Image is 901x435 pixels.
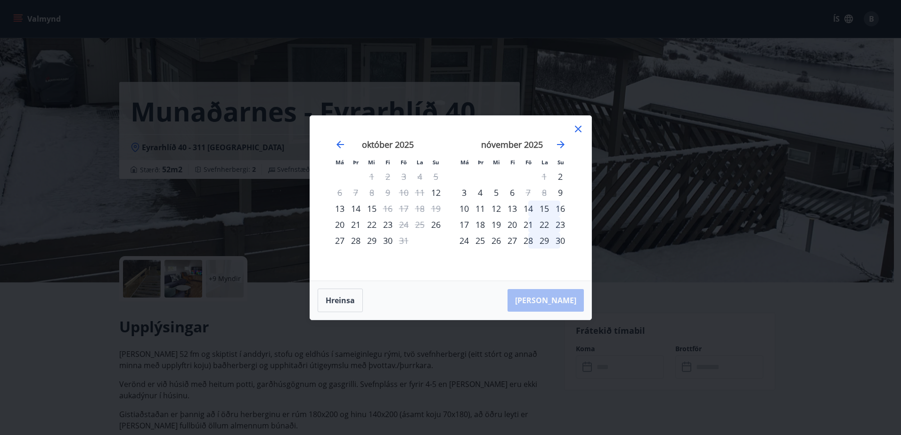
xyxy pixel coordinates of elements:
div: 30 [380,233,396,249]
div: 18 [472,217,488,233]
td: Not available. laugardagur, 11. október 2025 [412,185,428,201]
div: 5 [488,185,504,201]
td: Not available. laugardagur, 8. nóvember 2025 [536,185,552,201]
strong: nóvember 2025 [481,139,543,150]
div: 16 [552,201,568,217]
td: Choose miðvikudagur, 26. nóvember 2025 as your check-in date. It’s available. [488,233,504,249]
div: Move backward to switch to the previous month. [335,139,346,150]
small: Fö [401,159,407,166]
div: 30 [552,233,568,249]
td: Not available. fimmtudagur, 16. október 2025 [380,201,396,217]
small: Fi [385,159,390,166]
td: Choose föstudagur, 21. nóvember 2025 as your check-in date. It’s available. [520,217,536,233]
div: 6 [504,185,520,201]
td: Choose mánudagur, 13. október 2025 as your check-in date. It’s available. [332,201,348,217]
small: Fi [510,159,515,166]
td: Choose laugardagur, 15. nóvember 2025 as your check-in date. It’s available. [536,201,552,217]
div: Aðeins innritun í boði [428,185,444,201]
td: Not available. fimmtudagur, 9. október 2025 [380,185,396,201]
td: Not available. föstudagur, 3. október 2025 [396,169,412,185]
td: Choose sunnudagur, 30. nóvember 2025 as your check-in date. It’s available. [552,233,568,249]
td: Choose sunnudagur, 9. nóvember 2025 as your check-in date. It’s available. [552,185,568,201]
div: 13 [504,201,520,217]
div: 24 [456,233,472,249]
div: Aðeins útritun í boði [396,217,412,233]
div: 3 [456,185,472,201]
div: Aðeins innritun í boði [428,217,444,233]
td: Choose mánudagur, 17. nóvember 2025 as your check-in date. It’s available. [456,217,472,233]
div: Aðeins útritun í boði [396,233,412,249]
button: Hreinsa [318,289,363,312]
div: 26 [488,233,504,249]
div: 14 [520,201,536,217]
td: Not available. laugardagur, 25. október 2025 [412,217,428,233]
strong: október 2025 [362,139,414,150]
small: Má [336,159,344,166]
div: 14 [348,201,364,217]
td: Choose fimmtudagur, 20. nóvember 2025 as your check-in date. It’s available. [504,217,520,233]
td: Choose þriðjudagur, 28. október 2025 as your check-in date. It’s available. [348,233,364,249]
small: Mi [493,159,500,166]
div: 19 [488,217,504,233]
td: Not available. miðvikudagur, 1. október 2025 [364,169,380,185]
td: Choose mánudagur, 27. október 2025 as your check-in date. It’s available. [332,233,348,249]
td: Not available. fimmtudagur, 2. október 2025 [380,169,396,185]
div: 27 [332,233,348,249]
td: Choose miðvikudagur, 29. október 2025 as your check-in date. It’s available. [364,233,380,249]
td: Choose mánudagur, 24. nóvember 2025 as your check-in date. It’s available. [456,233,472,249]
td: Not available. miðvikudagur, 8. október 2025 [364,185,380,201]
div: 27 [504,233,520,249]
div: Aðeins innritun í boði [332,217,348,233]
td: Choose fimmtudagur, 23. október 2025 as your check-in date. It’s available. [380,217,396,233]
td: Choose miðvikudagur, 19. nóvember 2025 as your check-in date. It’s available. [488,217,504,233]
small: Su [433,159,439,166]
small: Su [557,159,564,166]
td: Choose fimmtudagur, 13. nóvember 2025 as your check-in date. It’s available. [504,201,520,217]
td: Choose miðvikudagur, 15. október 2025 as your check-in date. It’s available. [364,201,380,217]
div: Move forward to switch to the next month. [555,139,566,150]
td: Not available. laugardagur, 1. nóvember 2025 [536,169,552,185]
div: 21 [348,217,364,233]
td: Choose fimmtudagur, 27. nóvember 2025 as your check-in date. It’s available. [504,233,520,249]
div: 28 [520,233,536,249]
td: Choose fimmtudagur, 30. október 2025 as your check-in date. It’s available. [380,233,396,249]
td: Not available. föstudagur, 24. október 2025 [396,217,412,233]
div: Calendar [321,127,580,269]
td: Choose sunnudagur, 23. nóvember 2025 as your check-in date. It’s available. [552,217,568,233]
small: Fö [525,159,532,166]
td: Choose fimmtudagur, 6. nóvember 2025 as your check-in date. It’s available. [504,185,520,201]
td: Choose miðvikudagur, 22. október 2025 as your check-in date. It’s available. [364,217,380,233]
td: Choose sunnudagur, 12. október 2025 as your check-in date. It’s available. [428,185,444,201]
div: 23 [380,217,396,233]
div: Aðeins útritun í boði [380,201,396,217]
td: Not available. þriðjudagur, 7. október 2025 [348,185,364,201]
td: Choose þriðjudagur, 21. október 2025 as your check-in date. It’s available. [348,217,364,233]
td: Choose þriðjudagur, 25. nóvember 2025 as your check-in date. It’s available. [472,233,488,249]
td: Choose mánudagur, 10. nóvember 2025 as your check-in date. It’s available. [456,201,472,217]
div: 29 [364,233,380,249]
td: Choose sunnudagur, 2. nóvember 2025 as your check-in date. It’s available. [552,169,568,185]
td: Choose föstudagur, 28. nóvember 2025 as your check-in date. It’s available. [520,233,536,249]
div: 20 [504,217,520,233]
td: Choose þriðjudagur, 11. nóvember 2025 as your check-in date. It’s available. [472,201,488,217]
td: Not available. mánudagur, 6. október 2025 [332,185,348,201]
div: Aðeins innritun í boði [552,185,568,201]
div: 28 [348,233,364,249]
small: La [541,159,548,166]
td: Not available. laugardagur, 4. október 2025 [412,169,428,185]
td: Choose miðvikudagur, 5. nóvember 2025 as your check-in date. It’s available. [488,185,504,201]
div: Aðeins útritun í boði [520,185,536,201]
div: Aðeins innritun í boði [552,169,568,185]
td: Choose sunnudagur, 26. október 2025 as your check-in date. It’s available. [428,217,444,233]
td: Choose þriðjudagur, 18. nóvember 2025 as your check-in date. It’s available. [472,217,488,233]
div: 15 [536,201,552,217]
td: Not available. laugardagur, 18. október 2025 [412,201,428,217]
td: Choose föstudagur, 14. nóvember 2025 as your check-in date. It’s available. [520,201,536,217]
td: Not available. föstudagur, 17. október 2025 [396,201,412,217]
div: 12 [488,201,504,217]
td: Not available. föstudagur, 7. nóvember 2025 [520,185,536,201]
td: Choose laugardagur, 29. nóvember 2025 as your check-in date. It’s available. [536,233,552,249]
small: Þr [478,159,483,166]
td: Not available. sunnudagur, 19. október 2025 [428,201,444,217]
td: Choose laugardagur, 22. nóvember 2025 as your check-in date. It’s available. [536,217,552,233]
